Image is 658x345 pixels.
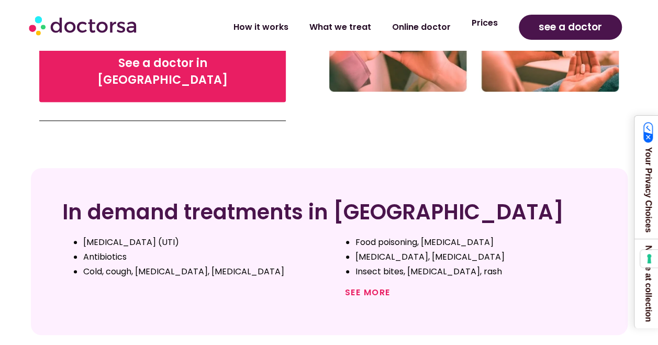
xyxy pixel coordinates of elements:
li: Antibiotics [83,250,324,264]
h2: In demand treatments in [GEOGRAPHIC_DATA] [62,199,596,225]
a: See a doctor in [GEOGRAPHIC_DATA] [39,41,285,102]
a: What we treat [299,15,382,39]
span: see a doctor [539,19,602,36]
span: See a doctor in [GEOGRAPHIC_DATA] [55,55,269,88]
img: California Consumer Privacy Act (CCPA) Opt-Out Icon [643,122,653,143]
a: Prices [461,11,508,35]
li: Cold, cough, [MEDICAL_DATA], [MEDICAL_DATA] [83,264,324,279]
li: Food poisoning, [MEDICAL_DATA] [355,235,596,250]
a: How it works [223,15,299,39]
nav: Menu [177,15,508,39]
a: Online doctor [382,15,461,39]
a: see a doctor [519,15,622,40]
a: See more [345,286,391,298]
button: Your consent preferences for tracking technologies [640,250,658,268]
li: [MEDICAL_DATA] (UTI) [83,235,324,250]
li: Insect bites, [MEDICAL_DATA], rash [355,264,596,279]
li: [MEDICAL_DATA], [MEDICAL_DATA] [355,250,596,264]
